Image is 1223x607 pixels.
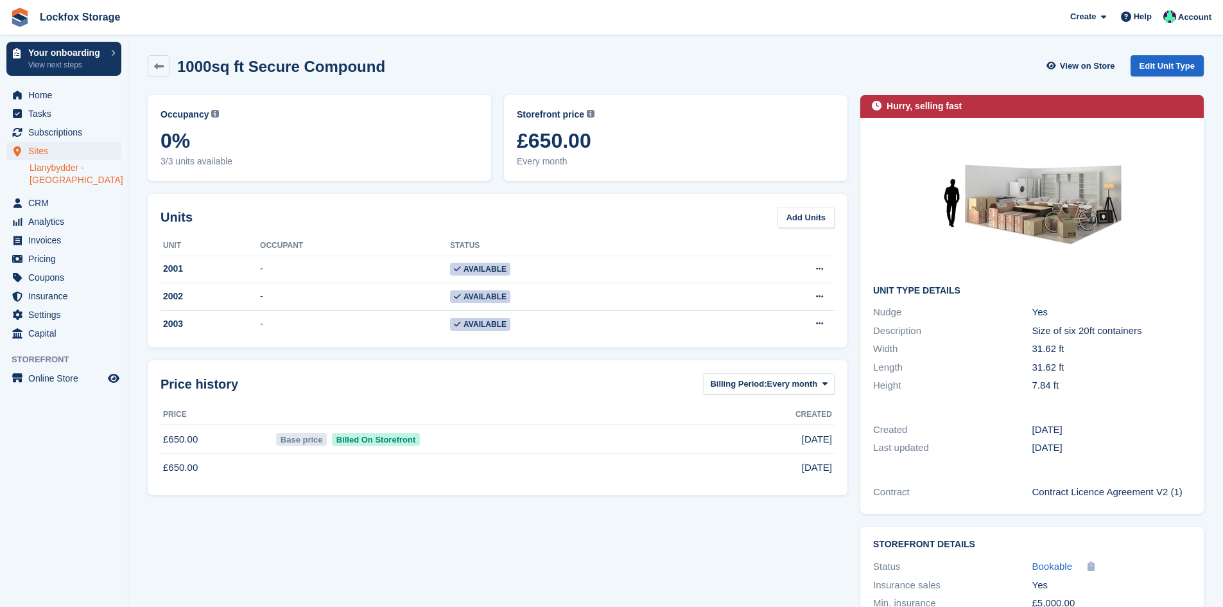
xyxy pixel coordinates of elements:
[260,236,450,256] th: Occupant
[1032,423,1191,437] div: [DATE]
[873,441,1032,455] div: Last updated
[28,142,105,160] span: Sites
[6,142,121,160] a: menu
[873,485,1032,500] div: Contract
[1045,55,1120,76] a: View on Store
[28,48,105,57] p: Your onboarding
[873,578,1032,593] div: Insurance sales
[6,268,121,286] a: menu
[873,423,1032,437] div: Created
[517,129,835,152] span: £650.00
[1032,324,1191,339] div: Size of six 20ft containers
[1032,485,1191,500] div: Contract Licence Agreement V2 (1)
[12,353,128,366] span: Storefront
[802,432,832,447] span: [DATE]
[276,433,327,446] span: Base price
[1070,10,1096,23] span: Create
[6,213,121,231] a: menu
[887,100,962,113] div: Hurry, selling fast
[873,286,1191,296] h2: Unit Type details
[28,59,105,71] p: View next steps
[28,231,105,249] span: Invoices
[1032,441,1191,455] div: [DATE]
[517,108,584,121] span: Storefront price
[6,250,121,268] a: menu
[160,108,209,121] span: Occupancy
[160,405,273,425] th: Price
[450,290,510,303] span: Available
[6,42,121,76] a: Your onboarding View next steps
[873,324,1032,339] div: Description
[28,306,105,324] span: Settings
[28,287,105,305] span: Insurance
[160,374,238,394] span: Price history
[1134,10,1152,23] span: Help
[1032,559,1073,574] a: Bookable
[1032,561,1073,572] span: Bookable
[1131,55,1204,76] a: Edit Unit Type
[160,155,478,168] span: 3/3 units available
[6,123,121,141] a: menu
[211,110,219,118] img: icon-info-grey-7440780725fd019a000dd9b08b2336e03edf1995a4989e88bcd33f0948082b44.svg
[28,213,105,231] span: Analytics
[177,58,385,75] h2: 1000sq ft Secure Compound
[1178,11,1211,24] span: Account
[28,105,105,123] span: Tasks
[160,207,193,227] h2: Units
[873,305,1032,320] div: Nudge
[1163,10,1176,23] img: Buddug Shepherd
[160,453,273,482] td: £650.00
[28,123,105,141] span: Subscriptions
[30,162,121,186] a: Llanybydder - [GEOGRAPHIC_DATA]
[873,559,1032,574] div: Status
[6,194,121,212] a: menu
[6,324,121,342] a: menu
[28,86,105,104] span: Home
[10,8,30,27] img: stora-icon-8386f47178a22dfd0bd8f6a31ec36ba5ce8667c1dd55bd0f319d3a0aa187defe.svg
[28,250,105,268] span: Pricing
[35,6,125,28] a: Lockfox Storage
[6,231,121,249] a: menu
[1032,378,1191,393] div: 7.84 ft
[710,378,767,391] span: Billing Period:
[450,263,510,276] span: Available
[873,540,1191,550] h2: Storefront Details
[802,461,832,475] span: [DATE]
[160,425,273,454] td: £650.00
[260,283,450,311] td: -
[6,306,121,324] a: menu
[703,373,835,394] button: Billing Period: Every month
[332,433,420,446] span: Billed On Storefront
[260,256,450,283] td: -
[777,207,835,228] a: Add Units
[1032,578,1191,593] div: Yes
[873,378,1032,393] div: Height
[260,310,450,337] td: -
[1060,60,1115,73] span: View on Store
[1032,305,1191,320] div: Yes
[517,155,835,168] span: Every month
[160,129,478,152] span: 0%
[28,194,105,212] span: CRM
[936,131,1129,276] img: 1000-sqft-unit.jpg
[1032,342,1191,356] div: 31.62 ft
[873,342,1032,356] div: Width
[28,369,105,387] span: Online Store
[106,371,121,386] a: Preview store
[28,324,105,342] span: Capital
[160,290,260,303] div: 2002
[160,317,260,331] div: 2003
[873,360,1032,375] div: Length
[795,409,832,420] span: Created
[450,236,716,256] th: Status
[6,369,121,387] a: menu
[1032,360,1191,375] div: 31.62 ft
[160,262,260,276] div: 2001
[6,105,121,123] a: menu
[6,287,121,305] a: menu
[6,86,121,104] a: menu
[160,236,260,256] th: Unit
[587,110,594,118] img: icon-info-grey-7440780725fd019a000dd9b08b2336e03edf1995a4989e88bcd33f0948082b44.svg
[767,378,818,391] span: Every month
[450,318,510,331] span: Available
